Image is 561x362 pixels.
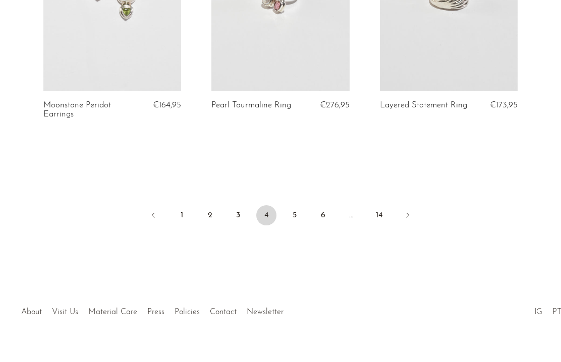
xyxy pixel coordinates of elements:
[147,308,164,316] a: Press
[172,205,192,225] a: 1
[490,101,518,109] span: €173,95
[228,205,248,225] a: 3
[369,205,389,225] a: 14
[534,308,542,316] a: IG
[398,205,418,227] a: Next
[200,205,220,225] a: 2
[153,101,181,109] span: €164,95
[43,101,134,119] a: Moonstone Peridot Earrings
[313,205,333,225] a: 6
[285,205,305,225] a: 5
[175,308,200,316] a: Policies
[256,205,276,225] span: 4
[211,101,291,110] a: Pearl Tourmaline Ring
[52,308,78,316] a: Visit Us
[320,101,350,109] span: €276,95
[341,205,361,225] span: …
[21,308,42,316] a: About
[16,300,289,319] ul: Quick links
[88,308,137,316] a: Material Care
[380,101,467,110] a: Layered Statement Ring
[143,205,163,227] a: Previous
